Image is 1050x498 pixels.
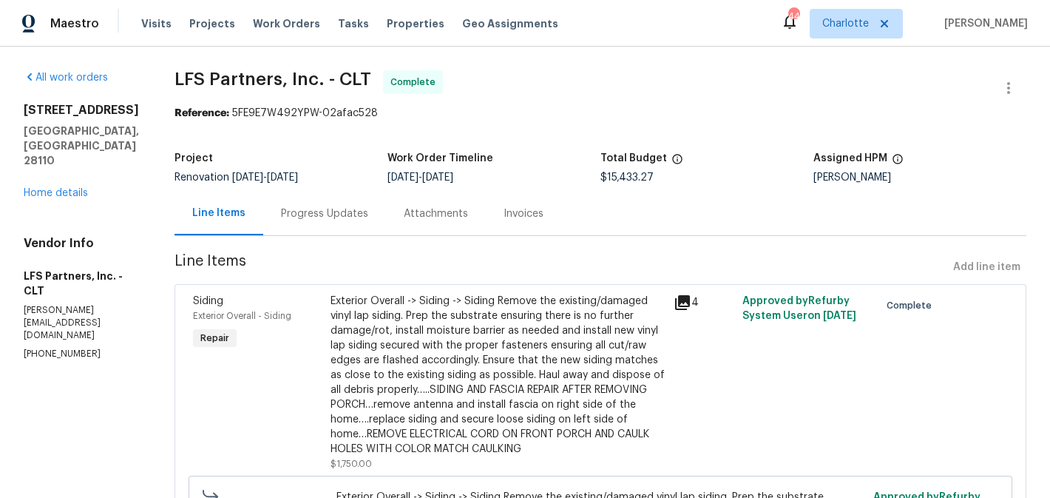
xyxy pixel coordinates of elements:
[253,16,320,31] span: Work Orders
[892,153,904,172] span: The hpm assigned to this work order.
[938,16,1028,31] span: [PERSON_NAME]
[813,153,887,164] h5: Assigned HPM
[193,296,223,306] span: Siding
[823,311,856,321] span: [DATE]
[387,16,444,31] span: Properties
[175,106,1026,121] div: 5FE9E7W492YPW-02afac528
[232,172,298,183] span: -
[387,172,419,183] span: [DATE]
[600,153,667,164] h5: Total Budget
[822,16,869,31] span: Charlotte
[24,348,139,360] p: [PHONE_NUMBER]
[189,16,235,31] span: Projects
[742,296,856,321] span: Approved by Refurby System User on
[193,312,291,320] span: Exterior Overall - Siding
[232,172,263,183] span: [DATE]
[50,16,99,31] span: Maestro
[813,172,1026,183] div: [PERSON_NAME]
[390,75,441,90] span: Complete
[331,294,665,457] div: Exterior Overall -> Siding -> Siding Remove the existing/damaged vinyl lap siding. Prep the subst...
[24,269,139,298] h5: LFS Partners, Inc. - CLT
[281,206,368,221] div: Progress Updates
[504,206,543,221] div: Invoices
[24,124,139,168] h5: [GEOGRAPHIC_DATA], [GEOGRAPHIC_DATA] 28110
[331,460,372,468] span: $1,750.00
[24,304,139,342] p: [PERSON_NAME][EMAIL_ADDRESS][DOMAIN_NAME]
[267,172,298,183] span: [DATE]
[674,294,734,312] div: 4
[338,18,369,29] span: Tasks
[887,298,938,313] span: Complete
[422,172,453,183] span: [DATE]
[24,236,139,251] h4: Vendor Info
[462,16,558,31] span: Geo Assignments
[387,153,493,164] h5: Work Order Timeline
[387,172,453,183] span: -
[175,254,947,281] span: Line Items
[141,16,172,31] span: Visits
[175,70,371,88] span: LFS Partners, Inc. - CLT
[600,172,654,183] span: $15,433.27
[192,206,245,221] div: Line Items
[24,103,139,118] h2: [STREET_ADDRESS]
[788,9,799,24] div: 44
[404,206,468,221] div: Attachments
[24,188,88,198] a: Home details
[175,172,298,183] span: Renovation
[175,108,229,118] b: Reference:
[194,331,235,346] span: Repair
[24,73,108,83] a: All work orders
[671,153,683,172] span: The total cost of line items that have been proposed by Opendoor. This sum includes line items th...
[175,153,213,164] h5: Project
